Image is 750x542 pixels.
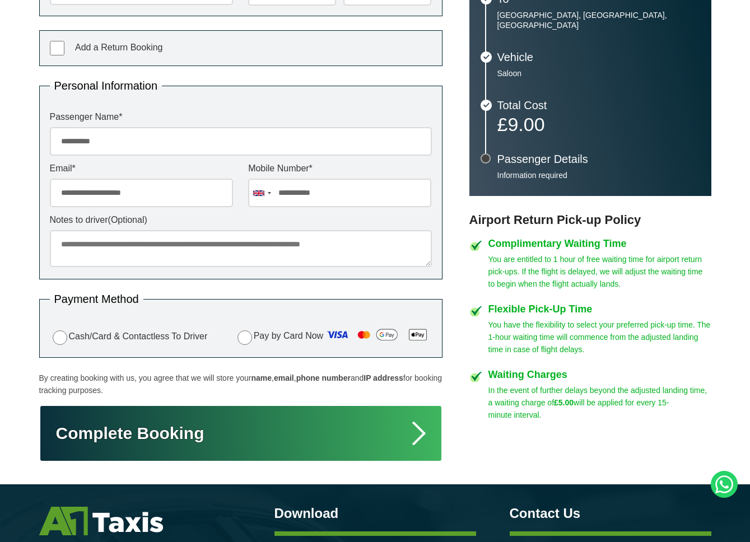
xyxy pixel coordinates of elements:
[510,507,711,520] h3: Contact Us
[507,114,544,135] span: 9.00
[108,215,147,225] span: (Optional)
[251,373,272,382] strong: name
[554,398,574,407] strong: £5.00
[497,170,700,180] p: Information required
[249,179,274,207] div: United Kingdom: +44
[488,319,711,356] p: You have the flexibility to select your preferred pick-up time. The 1-hour waiting time will comm...
[497,116,700,132] p: £
[248,164,431,173] label: Mobile Number
[39,372,442,396] p: By creating booking with us, you agree that we will store your , , and for booking tracking purpo...
[274,373,294,382] strong: email
[53,330,67,345] input: Cash/Card & Contactless To Driver
[50,80,162,91] legend: Personal Information
[488,253,711,290] p: You are entitled to 1 hour of free waiting time for airport return pick-ups. If the flight is del...
[497,153,700,165] h3: Passenger Details
[75,43,163,52] span: Add a Return Booking
[50,164,233,173] label: Email
[469,213,711,227] h3: Airport Return Pick-up Policy
[488,304,711,314] h4: Flexible Pick-Up Time
[364,373,403,382] strong: IP address
[39,507,163,535] img: A1 Taxis St Albans
[488,384,711,421] p: In the event of further delays beyond the adjusted landing time, a waiting charge of will be appl...
[50,293,143,305] legend: Payment Method
[274,507,476,520] h3: Download
[497,10,700,30] p: [GEOGRAPHIC_DATA], [GEOGRAPHIC_DATA], [GEOGRAPHIC_DATA]
[497,100,700,111] h3: Total Cost
[488,370,711,380] h4: Waiting Charges
[50,41,64,55] input: Add a Return Booking
[296,373,351,382] strong: phone number
[50,329,208,345] label: Cash/Card & Contactless To Driver
[50,216,432,225] label: Notes to driver
[497,52,700,63] h3: Vehicle
[237,330,252,345] input: Pay by Card Now
[39,405,442,462] button: Complete Booking
[50,113,432,122] label: Passenger Name
[497,68,700,78] p: Saloon
[235,326,432,347] label: Pay by Card Now
[488,239,711,249] h4: Complimentary Waiting Time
